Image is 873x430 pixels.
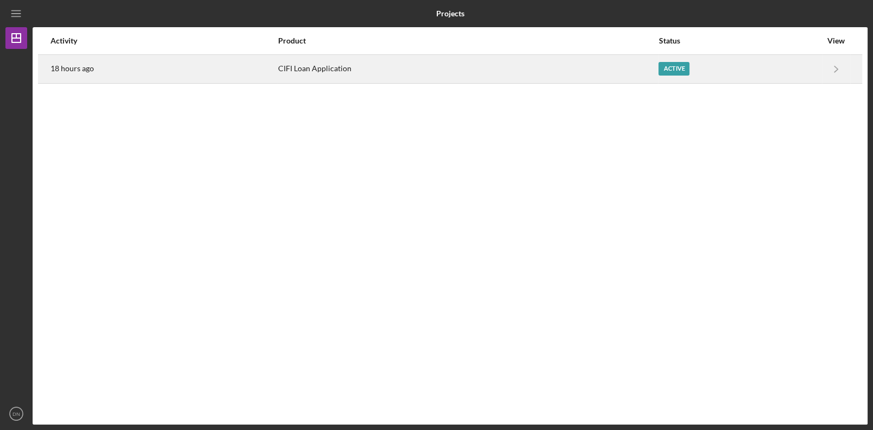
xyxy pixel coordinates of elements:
div: CIFI Loan Application [278,55,657,83]
div: Product [278,36,657,45]
div: Activity [51,36,277,45]
time: 2025-10-06 18:52 [51,64,94,73]
div: View [822,36,850,45]
text: DN [12,411,20,417]
b: Projects [436,9,464,18]
div: Status [658,36,821,45]
button: DN [5,403,27,425]
div: Active [658,62,689,76]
